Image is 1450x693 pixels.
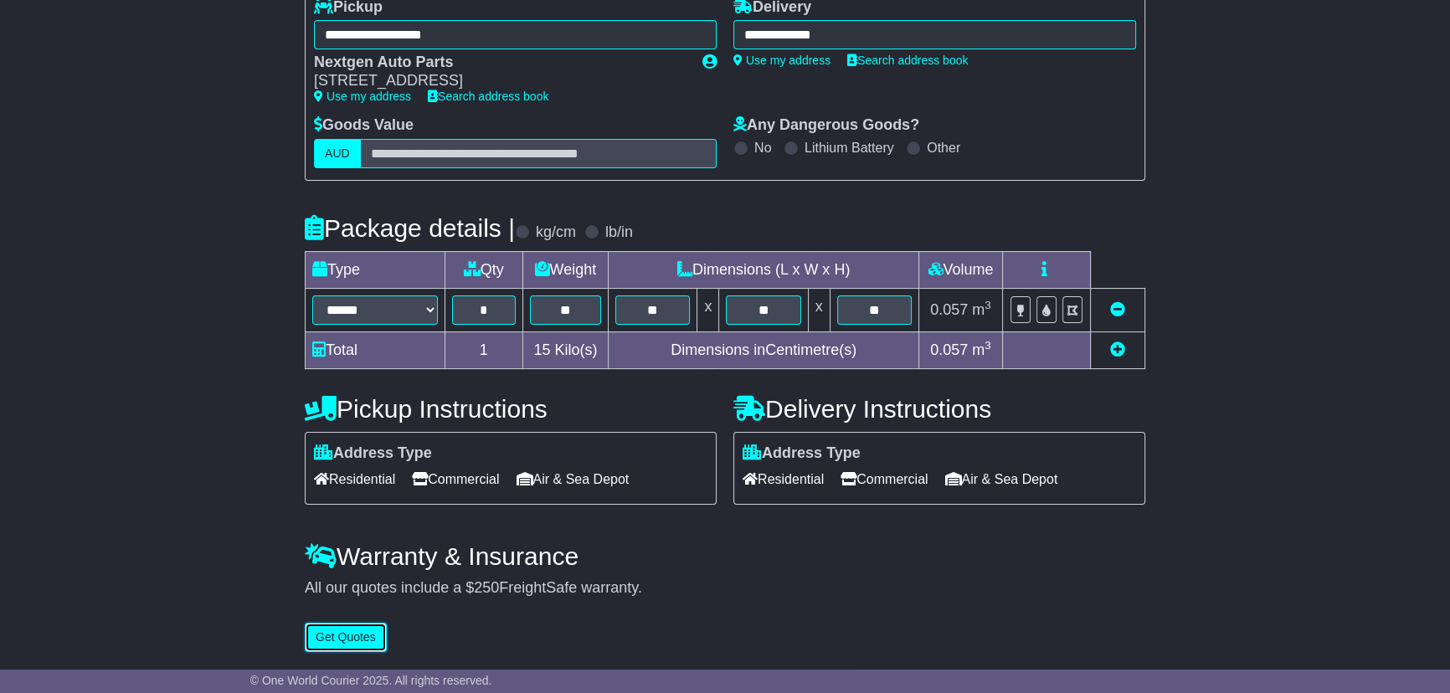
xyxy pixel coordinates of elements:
[250,674,492,687] span: © One World Courier 2025. All rights reserved.
[805,140,894,156] label: Lithium Battery
[522,251,609,288] td: Weight
[306,331,445,368] td: Total
[533,341,550,358] span: 15
[428,90,548,103] a: Search address book
[605,223,633,242] label: lb/in
[314,466,395,492] span: Residential
[930,341,968,358] span: 0.057
[609,331,919,368] td: Dimensions in Centimetre(s)
[305,395,717,423] h4: Pickup Instructions
[972,301,991,318] span: m
[930,301,968,318] span: 0.057
[522,331,609,368] td: Kilo(s)
[733,116,919,135] label: Any Dangerous Goods?
[847,54,968,67] a: Search address book
[445,251,523,288] td: Qty
[733,54,830,67] a: Use my address
[733,395,1145,423] h4: Delivery Instructions
[445,331,523,368] td: 1
[517,466,630,492] span: Air & Sea Depot
[1110,301,1125,318] a: Remove this item
[305,579,1145,598] div: All our quotes include a $ FreightSafe warranty.
[306,251,445,288] td: Type
[841,466,928,492] span: Commercial
[305,214,515,242] h4: Package details |
[412,466,499,492] span: Commercial
[474,579,499,596] span: 250
[305,623,387,652] button: Get Quotes
[314,72,686,90] div: [STREET_ADDRESS]
[314,54,686,72] div: Nextgen Auto Parts
[609,251,919,288] td: Dimensions (L x W x H)
[743,444,861,463] label: Address Type
[697,288,719,331] td: x
[743,466,824,492] span: Residential
[314,139,361,168] label: AUD
[536,223,576,242] label: kg/cm
[1110,341,1125,358] a: Add new item
[985,339,991,352] sup: 3
[808,288,830,331] td: x
[972,341,991,358] span: m
[985,299,991,311] sup: 3
[945,466,1058,492] span: Air & Sea Depot
[314,444,432,463] label: Address Type
[305,542,1145,570] h4: Warranty & Insurance
[314,90,411,103] a: Use my address
[314,116,414,135] label: Goods Value
[927,140,960,156] label: Other
[754,140,771,156] label: No
[918,251,1002,288] td: Volume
